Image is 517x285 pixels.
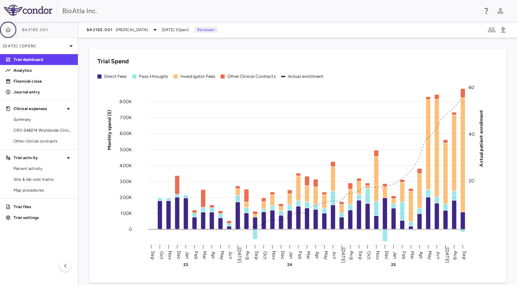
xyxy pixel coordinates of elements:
span: Site & lab cost matrix [14,176,72,182]
tspan: 20 [469,178,474,184]
text: 24 [287,262,292,267]
text: 23 [183,262,188,267]
span: [MEDICAL_DATA] [116,27,148,33]
p: [DATE] (Open) [3,43,67,49]
div: Direct Fees [104,73,127,80]
p: Analytics [14,67,72,73]
p: Trial activity [14,155,64,161]
text: Aug [349,251,355,259]
text: Dec [280,250,286,259]
text: Oct [262,251,268,259]
span: Patient activity [14,166,72,172]
div: Pass-throughs [139,73,168,80]
text: Sep [462,251,467,259]
div: Investigator Fees [180,73,216,80]
tspan: 700K [120,115,132,120]
text: Jun [332,251,337,259]
span: CRO 648214 Worldwide Clinical Trials Holdings, Inc. [14,127,72,133]
text: Oct [159,251,164,259]
text: Sep [358,251,363,259]
tspan: 500K [120,147,132,152]
span: BA3182.001 [22,27,48,32]
text: Apr [210,251,216,259]
text: May [219,250,225,260]
text: Jan [288,251,294,259]
p: Financial close [14,78,72,84]
text: Mar [409,251,415,259]
text: Apr [314,251,320,259]
text: 25 [391,262,396,267]
text: Sep [150,251,156,259]
span: [DATE] (Open) [162,27,189,33]
div: BioAtla Inc. [62,6,478,16]
text: [DATE] [340,247,346,263]
tspan: 100K [120,211,132,216]
text: May [323,250,329,260]
text: Oct [366,251,372,259]
text: Jun [435,251,441,259]
text: Jan [392,251,398,259]
tspan: 800K [119,99,132,105]
span: Map procedures [14,187,72,193]
text: Nov [375,250,381,260]
tspan: 60 [469,85,474,90]
p: Trial dashboard [14,57,72,63]
tspan: Actual patient enrollment [478,110,484,167]
text: Aug [453,251,458,259]
span: Summary [14,116,72,123]
p: Trial files [14,204,72,210]
text: Apr [418,251,424,259]
text: Mar [306,251,311,259]
span: Other clinical contracts [14,138,72,144]
span: BA3182.001 [87,27,113,32]
text: Dec [384,250,389,259]
img: logo-full-BYUhSk78.svg [4,5,52,16]
tspan: 0 [129,226,132,232]
tspan: Monthly spend ($) [107,110,112,150]
text: Feb [401,251,407,259]
text: Mar [202,251,207,259]
text: May [427,250,433,260]
p: Clinical expenses [14,106,64,112]
p: Reviewer [195,27,218,33]
div: Actual enrollment [288,73,324,80]
tspan: 600K [120,131,132,136]
tspan: 40 [469,131,475,137]
tspan: 300K [120,178,132,184]
text: Jun [228,251,233,259]
text: Nov [167,250,173,260]
text: Sep [254,251,260,259]
text: Nov [271,250,277,260]
tspan: 200K [120,195,132,200]
text: Aug [245,251,251,259]
tspan: 400K [119,162,132,168]
text: [DATE] [444,247,450,263]
p: Journal entry [14,89,72,95]
text: [DATE] [237,247,242,263]
div: Other Clinical Contracts [227,73,276,80]
text: Dec [176,250,182,259]
text: Feb [193,251,199,259]
text: Jan [184,251,190,259]
text: Feb [297,251,303,259]
p: Trial settings [14,215,72,221]
h6: Trial Spend [97,57,129,66]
